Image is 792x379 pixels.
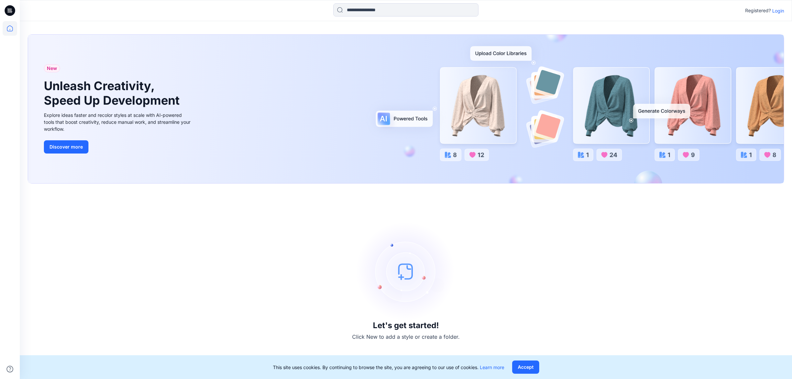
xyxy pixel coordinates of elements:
[44,112,192,132] div: Explore ideas faster and recolor styles at scale with AI-powered tools that boost creativity, red...
[352,333,460,341] p: Click New to add a style or create a folder.
[480,364,504,370] a: Learn more
[772,7,784,14] p: Login
[373,321,439,330] h3: Let's get started!
[356,222,455,321] img: empty-state-image.svg
[44,140,88,154] button: Discover more
[273,364,504,371] p: This site uses cookies. By continuing to browse the site, you are agreeing to our use of cookies.
[745,7,771,15] p: Registered?
[512,361,539,374] button: Accept
[44,79,182,107] h1: Unleash Creativity, Speed Up Development
[44,140,192,154] a: Discover more
[47,64,57,72] span: New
